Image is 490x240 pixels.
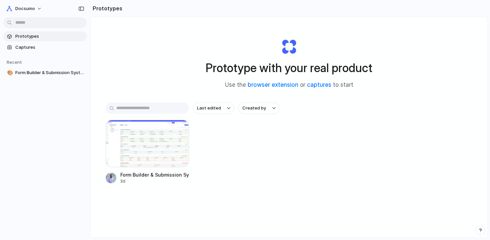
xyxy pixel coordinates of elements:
[248,81,298,88] a: browser extension
[120,178,189,184] div: 3d
[15,5,35,12] span: Docsumo
[3,3,45,14] button: Docsumo
[197,105,221,111] span: Last edited
[3,42,87,52] a: Captures
[15,69,84,76] span: Form Builder & Submission System
[307,81,331,88] a: captures
[15,33,84,40] span: Prototypes
[225,81,353,89] span: Use the or to start
[3,68,87,78] a: 🎨Form Builder & Submission System
[120,171,189,178] div: Form Builder & Submission System
[206,59,372,77] h1: Prototype with your real product
[3,31,87,41] a: Prototypes
[7,59,22,65] span: Recent
[242,105,266,111] span: Created by
[7,69,12,77] div: 🎨
[90,4,122,12] h2: Prototypes
[15,44,84,51] span: Captures
[238,102,280,114] button: Created by
[6,69,13,76] button: 🎨
[106,120,189,184] a: Form Builder & Submission SystemForm Builder & Submission System3d
[193,102,234,114] button: Last edited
